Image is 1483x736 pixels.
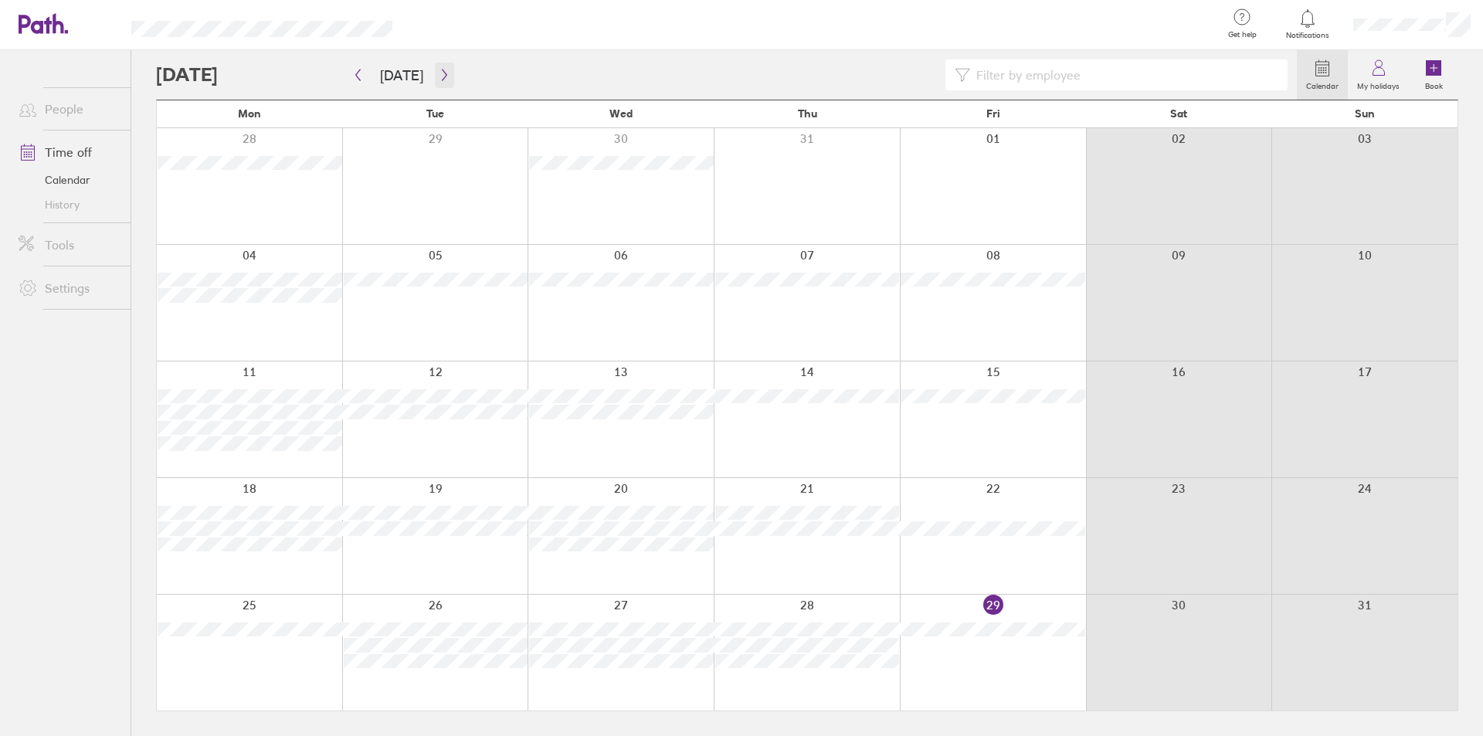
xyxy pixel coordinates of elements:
[6,229,131,260] a: Tools
[1416,77,1452,91] label: Book
[970,60,1278,90] input: Filter by employee
[6,192,131,217] a: History
[609,107,633,120] span: Wed
[1170,107,1187,120] span: Sat
[1217,30,1268,39] span: Get help
[1348,50,1409,100] a: My holidays
[6,137,131,168] a: Time off
[1297,77,1348,91] label: Calendar
[1355,107,1375,120] span: Sun
[426,107,444,120] span: Tue
[1283,8,1333,40] a: Notifications
[6,168,131,192] a: Calendar
[1409,50,1458,100] a: Book
[1283,31,1333,40] span: Notifications
[1297,50,1348,100] a: Calendar
[6,273,131,304] a: Settings
[238,107,261,120] span: Mon
[368,63,436,88] button: [DATE]
[6,93,131,124] a: People
[798,107,817,120] span: Thu
[1348,77,1409,91] label: My holidays
[986,107,1000,120] span: Fri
